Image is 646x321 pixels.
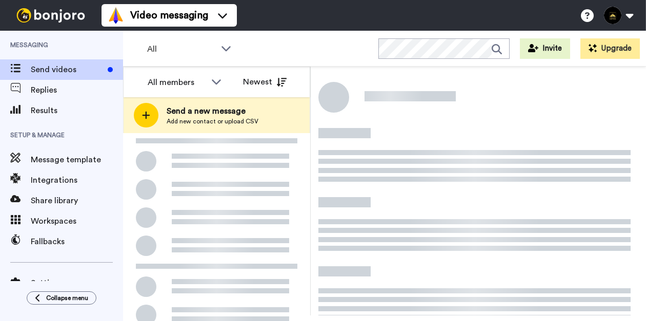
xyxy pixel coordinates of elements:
span: Share library [31,195,123,207]
span: Send videos [31,63,104,76]
span: Message template [31,154,123,166]
img: bj-logo-header-white.svg [12,8,89,23]
span: Add new contact or upload CSV [167,117,258,125]
span: Replies [31,84,123,96]
span: All [147,43,216,55]
span: Settings [31,277,123,289]
button: Newest [235,72,294,92]
span: Integrations [31,174,123,186]
div: All members [148,76,206,89]
button: Upgrade [580,38,640,59]
img: vm-color.svg [108,7,124,24]
span: Fallbacks [31,236,123,248]
button: Collapse menu [27,291,96,305]
span: Video messaging [130,8,208,23]
span: Workspaces [31,215,123,227]
button: Invite [520,38,570,59]
span: Collapse menu [46,294,88,302]
span: Send a new message [167,105,258,117]
span: Results [31,104,123,117]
